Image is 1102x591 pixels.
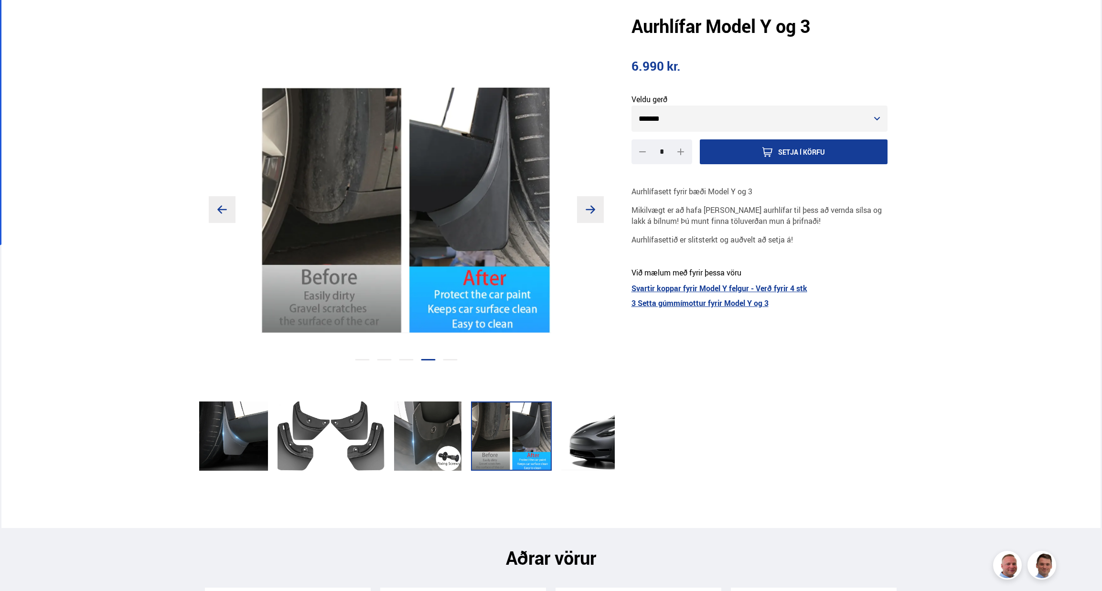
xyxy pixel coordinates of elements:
[421,359,435,360] span: Go to slide 4
[631,205,888,227] p: Mikilvægt er að hafa [PERSON_NAME] aurhlífar til þess að vernda sílsa og lakk á bílnum! Þú munt f...
[631,267,888,278] p: Við mælum með fyrir þessa vöru
[8,4,36,32] button: Opna LiveChat spjallviðmót
[631,15,888,37] h2: Aurhlífar Model Y og 3
[377,359,391,360] span: Go to slide 2
[995,552,1023,581] img: siFngHWaQ9KaOqBr.png
[205,547,897,569] h2: Aðrar vörur
[221,85,591,334] img: product-image-3
[399,359,413,360] span: Go to slide 3
[631,284,888,293] a: Svartir koppar fyrir Model Y felgur - Verð fyrir 4 stk
[631,95,888,104] span: Veldu gerð
[355,359,369,360] span: Go to slide 1
[631,298,888,308] a: 3 Setta gúmmímottur fyrir Model Y og 3
[631,234,888,245] p: Aurhlífasettið er slitsterkt og auðvelt að setja á!
[443,359,457,360] span: Go to slide 5
[631,57,681,74] span: 6.990 kr.
[1029,552,1058,581] img: FbJEzSuNWCJXmdc-.webp
[631,186,888,197] p: Aurhlífasett fyrir bæði Model Y og 3
[700,139,888,164] button: Setja í körfu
